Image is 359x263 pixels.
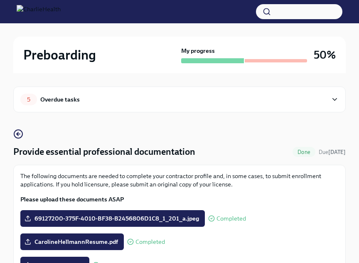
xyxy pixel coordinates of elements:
strong: My progress [181,47,215,55]
h3: 50% [314,47,336,62]
strong: Please upload these documents ASAP [20,196,124,203]
img: CharlieHealth [17,5,61,18]
label: 69127200-375F-4010-BF38-B2456806D1C8_1_201_a.jpeg [20,210,205,227]
h4: Provide essential professional documentation [13,146,195,158]
span: Done [293,149,315,155]
span: CarolineHellmannResume.pdf [26,238,118,246]
span: Completed [216,216,246,222]
span: Due [319,149,346,155]
span: August 4th, 2025 09:00 [319,148,346,156]
label: CarolineHellmannResume.pdf [20,233,124,250]
div: Overdue tasks [40,95,80,104]
span: 5 [22,97,35,103]
span: 69127200-375F-4010-BF38-B2456806D1C8_1_201_a.jpeg [26,214,199,223]
p: The following documents are needed to complete your contractor profile and, in some cases, to sub... [20,172,339,189]
strong: [DATE] [328,149,346,155]
span: Completed [135,239,165,245]
h2: Preboarding [23,47,96,63]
